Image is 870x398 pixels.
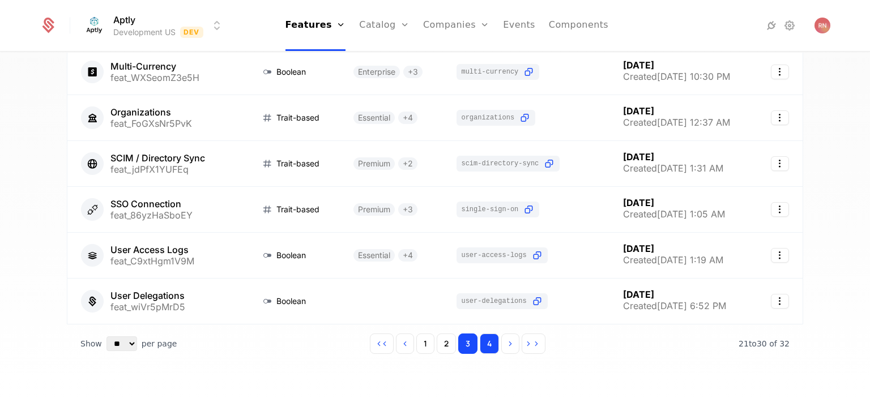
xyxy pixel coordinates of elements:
[416,333,434,354] button: Go to page 1
[771,202,789,217] button: Select action
[739,339,779,348] span: 21 to 30 of
[771,65,789,79] button: Select action
[180,27,203,38] span: Dev
[437,333,456,354] button: Go to page 2
[814,18,830,33] button: Open user button
[771,248,789,263] button: Select action
[370,333,545,354] div: Page navigation
[80,12,108,39] img: Aptly
[739,339,790,348] span: 32
[396,333,414,354] button: Go to previous page
[522,333,545,354] button: Go to last page
[113,13,135,27] span: Aptly
[84,13,224,38] button: Select environment
[783,19,796,32] a: Settings
[501,333,519,354] button: Go to next page
[113,27,176,38] div: Development US
[370,333,394,354] button: Go to first page
[67,324,803,363] div: Table pagination
[771,294,789,309] button: Select action
[765,19,778,32] a: Integrations
[106,336,137,351] select: Select page size
[771,156,789,171] button: Select action
[458,333,477,354] button: Go to page 3
[771,110,789,125] button: Select action
[480,333,499,354] button: Go to page 4
[80,338,102,349] span: Show
[814,18,830,33] img: Reshma Nambiar
[142,338,177,349] span: per page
